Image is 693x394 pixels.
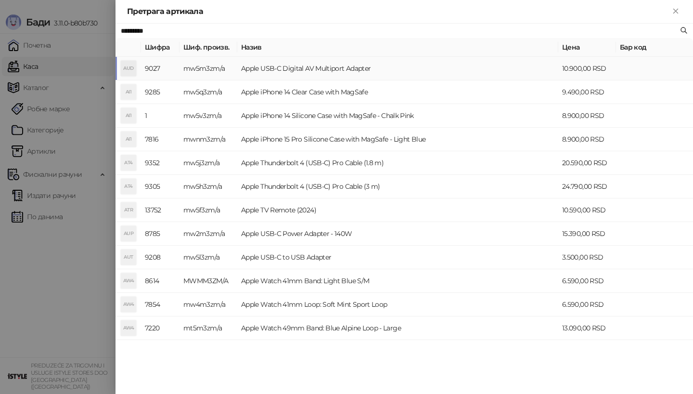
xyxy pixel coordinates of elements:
button: Close [670,6,681,17]
td: 9027 [141,57,180,80]
div: AI1 [121,131,136,147]
td: 10.900,00 RSD [558,57,616,80]
div: AI1 [121,84,136,100]
td: 13752 [141,198,180,222]
td: 8785 [141,222,180,246]
td: mw5j3zm/a [180,151,237,175]
td: 24.790,00 RSD [558,175,616,198]
td: Apple USB-C to USB Adapter [237,246,558,269]
td: Apple Thunderbolt 4 (USB-C) Pro Cable (1.8 m) [237,151,558,175]
td: 9352 [141,151,180,175]
td: Apple USB-C Digital AV Multiport Adapter [237,57,558,80]
div: AUP [121,226,136,241]
td: Apple Watch 41mm Loop: Soft Mint Sport Loop [237,293,558,316]
td: Apple iPhone 15 Pro Silicone Case with MagSafe - Light Blue [237,128,558,151]
td: 15.390,00 RSD [558,222,616,246]
td: 9208 [141,246,180,269]
td: mw5f3zm/a [180,198,237,222]
td: 3.500,00 RSD [558,246,616,269]
td: 8614 [141,269,180,293]
td: 6.590,00 RSD [558,269,616,293]
div: AT4 [121,179,136,194]
div: AW4 [121,297,136,312]
td: mw2m3zm/a [180,222,237,246]
th: Шифра [141,38,180,57]
td: 8.900,00 RSD [558,104,616,128]
td: mw5h3zm/a [180,175,237,198]
td: Apple USB-C Power Adapter - 140W [237,222,558,246]
td: mwnm3zm/a [180,128,237,151]
td: mw5v3zm/a [180,104,237,128]
td: Apple iPhone 14 Clear Case with MagSafe [237,80,558,104]
td: 7816 [141,128,180,151]
td: Apple iPhone 14 Silicone Case with MagSafe - Chalk Pink [237,104,558,128]
td: 7220 [141,316,180,340]
td: 9305 [141,175,180,198]
td: mw5q3zm/a [180,80,237,104]
td: 1 [141,104,180,128]
td: 20.590,00 RSD [558,151,616,175]
td: 7854 [141,293,180,316]
td: mt5m3zm/a [180,316,237,340]
div: AUT [121,250,136,265]
td: Apple Watch 41mm Band: Light Blue S/M [237,269,558,293]
td: 8.900,00 RSD [558,128,616,151]
th: Цена [558,38,616,57]
td: Apple TV Remote (2024) [237,198,558,222]
td: mw5m3zm/a [180,57,237,80]
td: 9.490,00 RSD [558,80,616,104]
td: 9285 [141,80,180,104]
td: 13.090,00 RSD [558,316,616,340]
th: Бар код [616,38,693,57]
div: ATR [121,202,136,218]
td: MWMM3ZM/A [180,269,237,293]
td: Apple Watch 49mm Band: Blue Alpine Loop - Large [237,316,558,340]
div: AW4 [121,273,136,289]
div: AUD [121,61,136,76]
td: 6.590,00 RSD [558,293,616,316]
td: mw4m3zm/a [180,293,237,316]
td: 10.590,00 RSD [558,198,616,222]
div: Претрага артикала [127,6,670,17]
td: mw5l3zm/a [180,246,237,269]
th: Назив [237,38,558,57]
th: Шиф. произв. [180,38,237,57]
div: AI1 [121,108,136,123]
td: Apple Thunderbolt 4 (USB‑C) Pro Cable (3 m) [237,175,558,198]
div: AT4 [121,155,136,171]
div: AW4 [121,320,136,336]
